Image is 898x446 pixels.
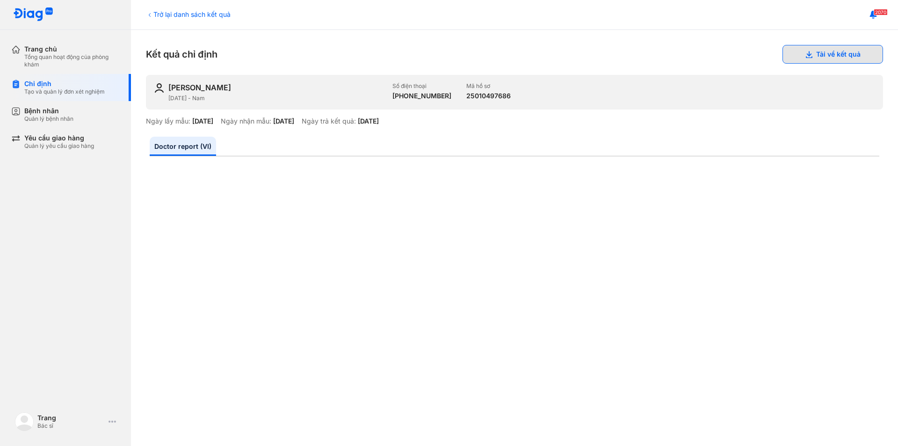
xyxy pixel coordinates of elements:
[192,117,213,125] div: [DATE]
[24,115,73,123] div: Quản lý bệnh nhân
[146,117,190,125] div: Ngày lấy mẫu:
[358,117,379,125] div: [DATE]
[24,88,105,95] div: Tạo và quản lý đơn xét nghiệm
[146,45,883,64] div: Kết quả chỉ định
[146,9,231,19] div: Trở lại danh sách kết quả
[24,142,94,150] div: Quản lý yêu cầu giao hàng
[24,80,105,88] div: Chỉ định
[874,9,888,15] span: 2070
[392,82,451,90] div: Số điện thoại
[466,82,511,90] div: Mã hồ sơ
[37,422,105,430] div: Bác sĩ
[302,117,356,125] div: Ngày trả kết quả:
[392,92,451,100] div: [PHONE_NUMBER]
[273,117,294,125] div: [DATE]
[221,117,271,125] div: Ngày nhận mẫu:
[37,414,105,422] div: Trang
[153,82,165,94] img: user-icon
[782,45,883,64] button: Tải về kết quả
[24,107,73,115] div: Bệnh nhân
[24,45,120,53] div: Trang chủ
[15,412,34,431] img: logo
[168,95,385,102] div: [DATE] - Nam
[13,7,53,22] img: logo
[466,92,511,100] div: 25010497686
[24,53,120,68] div: Tổng quan hoạt động của phòng khám
[24,134,94,142] div: Yêu cầu giao hàng
[168,82,231,93] div: [PERSON_NAME]
[150,137,216,156] a: Doctor report (VI)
